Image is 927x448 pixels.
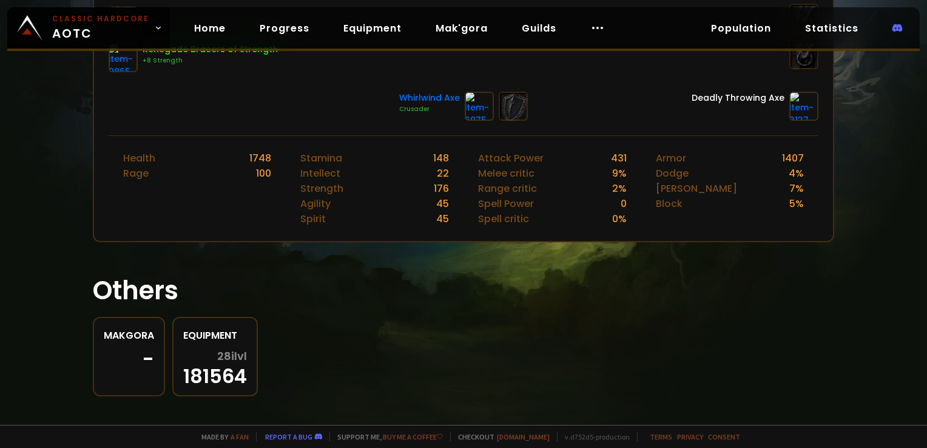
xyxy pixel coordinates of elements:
div: +8 Strength [143,56,278,66]
div: Range critic [478,181,537,196]
div: - [104,350,154,368]
a: [DOMAIN_NAME] [497,432,550,441]
div: 2 % [612,181,627,196]
div: 45 [436,196,449,211]
div: Spell critic [478,211,529,226]
span: Checkout [450,432,550,441]
div: 1407 [782,151,804,166]
a: Report a bug [265,432,312,441]
div: Attack Power [478,151,544,166]
div: 5 % [789,196,804,211]
a: Population [701,16,781,41]
div: Crusader [399,104,460,114]
div: 7 % [789,181,804,196]
div: Rage [123,166,149,181]
div: 181564 [183,350,247,385]
a: Buy me a coffee [383,432,443,441]
div: 9 % [612,166,627,181]
a: Equipment28ilvl181564 [172,317,258,396]
div: Agility [300,196,331,211]
a: a fan [231,432,249,441]
div: 45 [436,211,449,226]
div: Whirlwind Axe [399,92,460,104]
a: Guilds [512,16,566,41]
a: Equipment [334,16,411,41]
span: AOTC [52,13,149,42]
a: Mak'gora [426,16,497,41]
h1: Others [93,271,834,310]
a: Terms [650,432,672,441]
div: 148 [433,151,449,166]
div: Spirit [300,211,326,226]
a: Statistics [795,16,868,41]
div: 1748 [249,151,271,166]
div: 4 % [789,166,804,181]
span: 28 ilvl [217,350,247,362]
img: item-9865 [109,43,138,72]
div: Makgora [104,328,154,343]
div: Dodge [656,166,689,181]
div: Health [123,151,155,166]
a: Progress [250,16,319,41]
div: Strength [300,181,343,196]
div: Deadly Throwing Axe [692,92,784,104]
a: Makgora- [93,317,165,396]
small: Classic Hardcore [52,13,149,24]
div: 22 [437,166,449,181]
div: 0 [621,196,627,211]
div: 176 [434,181,449,196]
span: Support me, [329,432,443,441]
a: Privacy [677,432,703,441]
div: Armor [656,151,686,166]
div: 100 [256,166,271,181]
div: Equipment [183,328,247,343]
div: 431 [611,151,627,166]
img: item-3137 [789,92,818,121]
div: Stamina [300,151,342,166]
div: Intellect [300,166,340,181]
span: v. d752d5 - production [557,432,630,441]
div: Melee critic [478,166,534,181]
span: Made by [194,432,249,441]
a: Home [184,16,235,41]
div: Block [656,196,683,211]
a: Consent [708,432,740,441]
a: Classic HardcoreAOTC [7,7,170,49]
div: Spell Power [478,196,534,211]
img: item-6975 [465,92,494,121]
div: 0 % [612,211,627,226]
div: [PERSON_NAME] [656,181,737,196]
